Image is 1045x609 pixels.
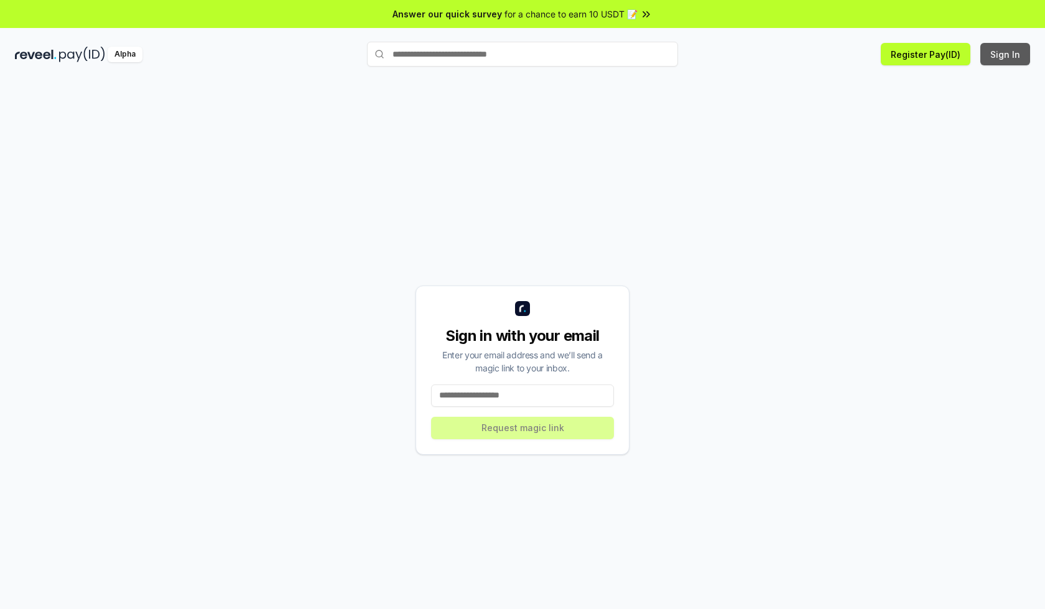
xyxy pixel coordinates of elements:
span: for a chance to earn 10 USDT 📝 [504,7,638,21]
img: logo_small [515,301,530,316]
div: Sign in with your email [431,326,614,346]
button: Register Pay(ID) [881,43,970,65]
img: pay_id [59,47,105,62]
span: Answer our quick survey [392,7,502,21]
div: Enter your email address and we’ll send a magic link to your inbox. [431,348,614,374]
button: Sign In [980,43,1030,65]
div: Alpha [108,47,142,62]
img: reveel_dark [15,47,57,62]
